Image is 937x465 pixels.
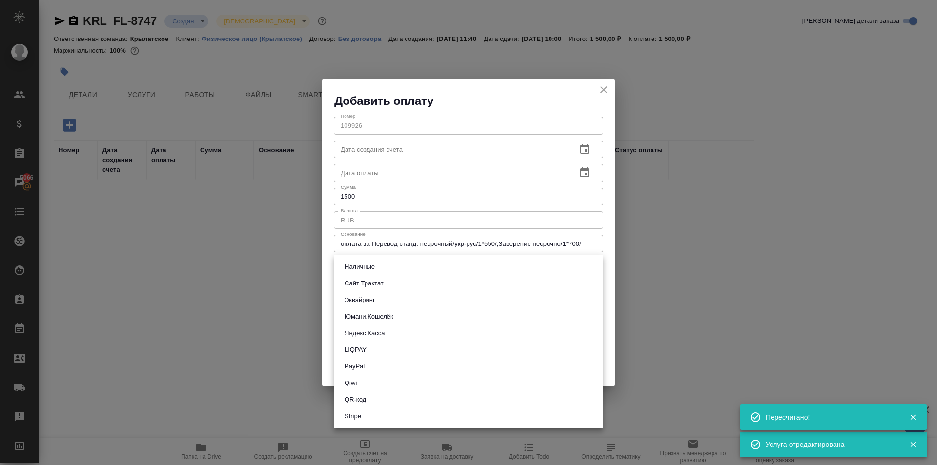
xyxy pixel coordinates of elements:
[342,328,387,339] button: Яндекс.Касса
[342,394,369,405] button: QR-код
[342,295,378,305] button: Эквайринг
[903,440,923,449] button: Закрыть
[342,344,369,355] button: LIQPAY
[342,278,387,289] button: Сайт Трактат
[342,411,364,422] button: Stripe
[342,262,378,272] button: Наличные
[342,311,396,322] button: Юмани.Кошелёк
[342,378,360,388] button: Qiwi
[903,413,923,422] button: Закрыть
[766,412,895,422] div: Пересчитано!
[766,440,895,449] div: Услуга отредактирована
[342,361,367,372] button: PayPal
